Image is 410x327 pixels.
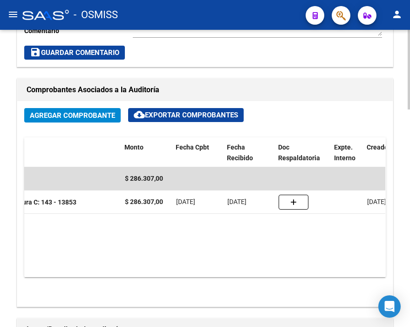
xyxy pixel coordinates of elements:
[24,26,133,36] p: Comentario
[30,47,41,58] mat-icon: save
[125,175,163,182] span: $ 286.307,00
[176,143,209,151] span: Fecha Cpbt
[27,82,383,97] h1: Comprobantes Asociados a la Auditoría
[223,137,274,168] datatable-header-cell: Fecha Recibido
[9,198,76,206] strong: Factura C: 143 - 13853
[124,143,143,151] span: Monto
[227,143,253,162] span: Fecha Recibido
[330,137,363,168] datatable-header-cell: Expte. Interno
[278,143,320,162] span: Doc Respaldatoria
[125,198,163,205] strong: $ 286.307,00
[378,295,401,318] div: Open Intercom Messenger
[176,198,195,205] span: [DATE]
[7,9,19,20] mat-icon: menu
[30,111,115,120] span: Agregar Comprobante
[30,48,119,57] span: Guardar Comentario
[74,5,118,25] span: - OSMISS
[274,137,330,168] datatable-header-cell: Doc Respaldatoria
[367,143,388,151] span: Creado
[391,9,403,20] mat-icon: person
[334,143,355,162] span: Expte. Interno
[121,137,172,168] datatable-header-cell: Monto
[24,108,121,123] button: Agregar Comprobante
[227,198,246,205] span: [DATE]
[172,137,223,168] datatable-header-cell: Fecha Cpbt
[128,108,244,122] button: Exportar Comprobantes
[134,111,238,119] span: Exportar Comprobantes
[367,198,386,205] span: [DATE]
[24,46,125,60] button: Guardar Comentario
[134,109,145,120] mat-icon: cloud_download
